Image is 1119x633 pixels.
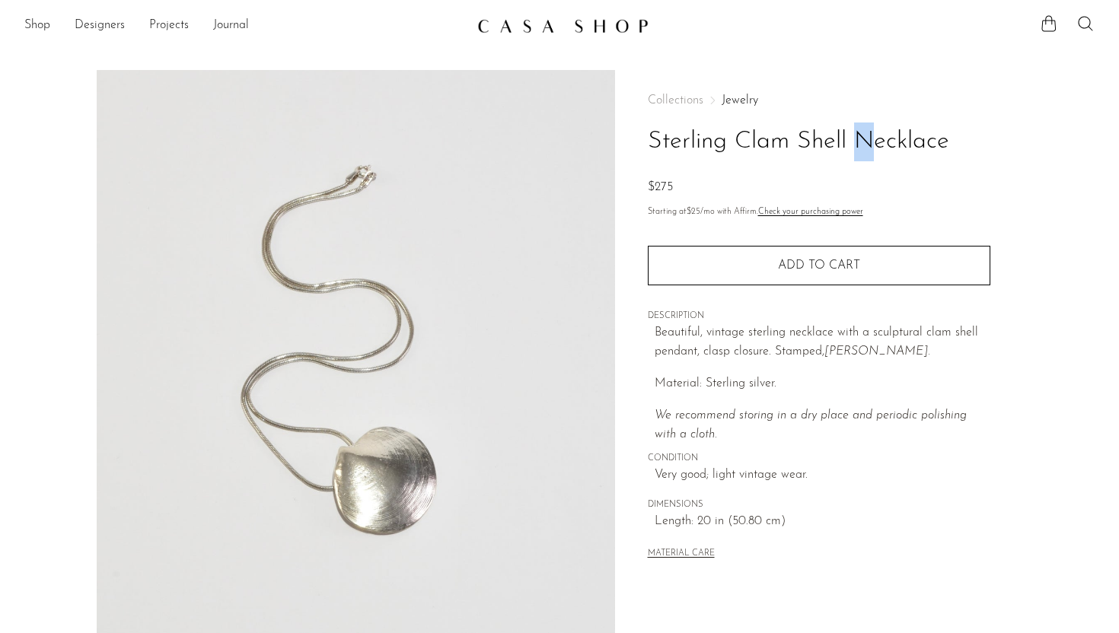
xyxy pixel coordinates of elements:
a: Journal [213,16,249,36]
button: Add to cart [648,246,990,285]
span: $25 [687,208,700,216]
span: DESCRIPTION [648,310,990,323]
nav: Desktop navigation [24,13,465,39]
em: We recommend storing in a dry place and periodic polishing with a cloth. [655,409,967,441]
span: CONDITION [648,452,990,466]
em: [PERSON_NAME]. [824,345,930,358]
span: Add to cart [778,259,860,272]
span: $275 [648,181,673,193]
nav: Breadcrumbs [648,94,990,107]
a: Projects [149,16,189,36]
a: Check your purchasing power - Learn more about Affirm Financing (opens in modal) [758,208,863,216]
h1: Sterling Clam Shell Necklace [648,122,990,161]
ul: NEW HEADER MENU [24,13,465,39]
span: DIMENSIONS [648,498,990,512]
a: Shop [24,16,50,36]
span: Very good; light vintage wear. [655,466,990,485]
p: Material: Sterling silver. [655,374,990,394]
span: Collections [648,94,703,107]
p: Starting at /mo with Affirm. [648,205,990,219]
a: Designers [75,16,125,36]
button: MATERIAL CARE [648,549,715,560]
span: Length: 20 in (50.80 cm) [655,512,990,532]
p: Beautiful, vintage sterling necklace with a sculptural clam shell pendant, clasp closure. Stamped, [655,323,990,362]
a: Jewelry [722,94,758,107]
